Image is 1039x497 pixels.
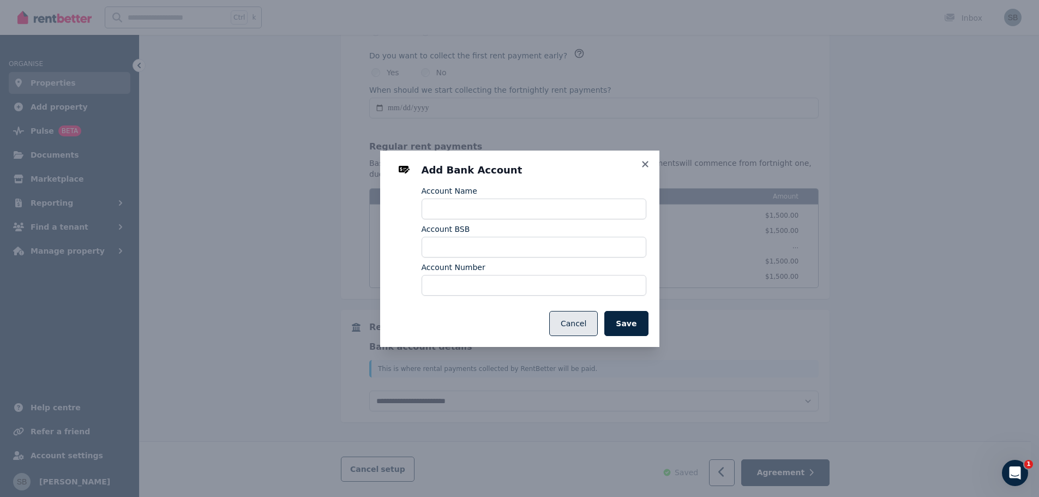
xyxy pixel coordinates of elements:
[422,164,646,177] h3: Add Bank Account
[422,224,470,235] label: Account BSB
[1024,460,1033,469] span: 1
[549,311,598,336] button: Cancel
[604,311,648,336] button: Save
[1002,460,1028,486] iframe: Intercom live chat
[422,185,477,196] label: Account Name
[422,262,485,273] label: Account Number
